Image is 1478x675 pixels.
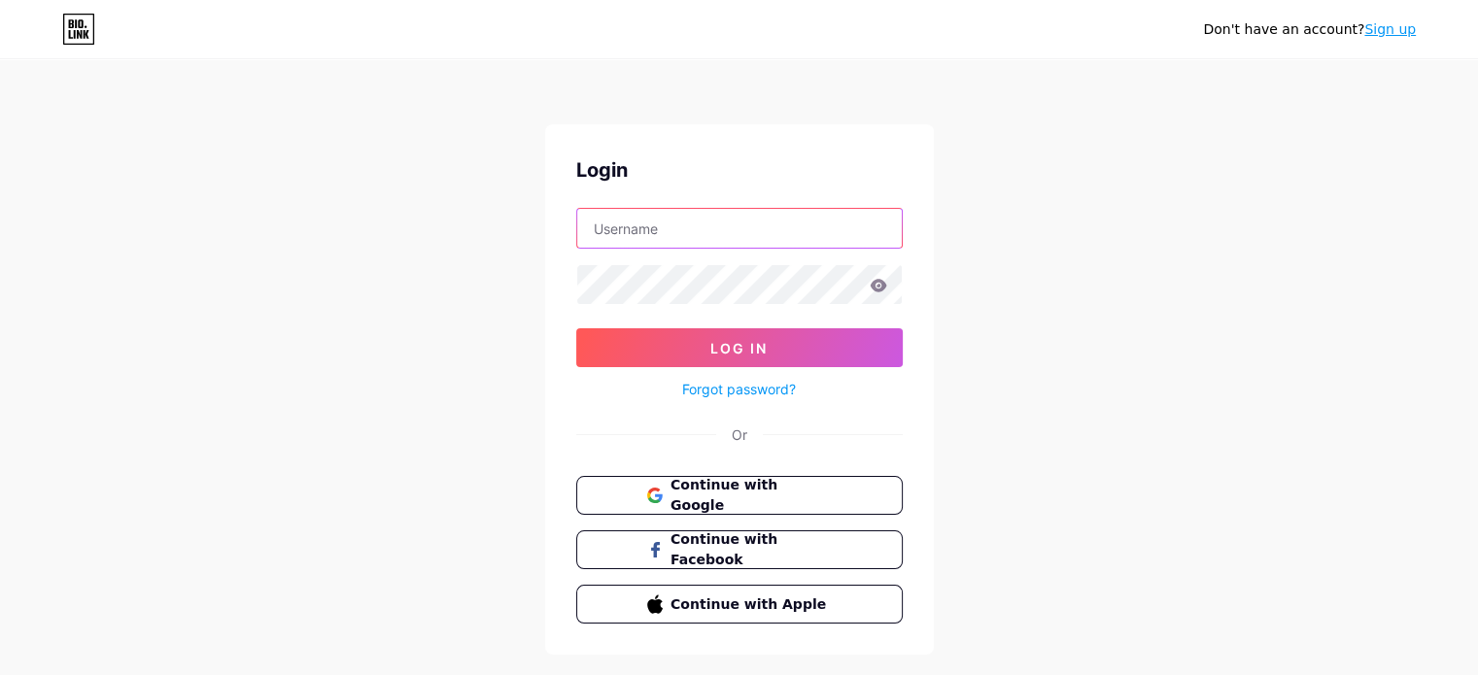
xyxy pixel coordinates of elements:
[576,155,903,185] div: Login
[670,475,831,516] span: Continue with Google
[670,529,831,570] span: Continue with Facebook
[670,594,831,615] span: Continue with Apple
[577,209,902,248] input: Username
[710,340,768,356] span: Log In
[1364,21,1416,37] a: Sign up
[1203,19,1416,40] div: Don't have an account?
[682,379,796,399] a: Forgot password?
[576,328,903,367] button: Log In
[576,530,903,569] button: Continue with Facebook
[732,424,747,445] div: Or
[576,476,903,515] button: Continue with Google
[576,585,903,624] button: Continue with Apple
